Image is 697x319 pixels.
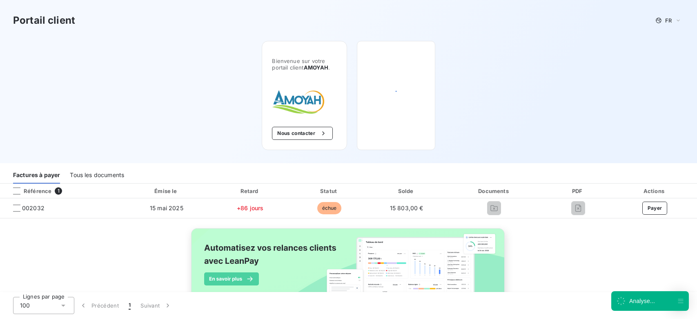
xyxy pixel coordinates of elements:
span: 002032 [22,204,45,212]
span: 100 [20,301,30,310]
div: Statut [292,187,367,195]
button: Suivant [136,297,177,314]
div: Documents [446,187,542,195]
span: 1 [55,187,62,195]
div: Solde [370,187,443,195]
h3: Portail client [13,13,75,28]
img: Company logo [272,90,324,114]
span: échue [317,202,342,214]
div: Tous les documents [70,166,124,184]
span: 15 803,00 € [390,204,423,211]
button: 1 [124,297,136,314]
span: Bienvenue sur votre portail client . [272,58,336,71]
span: +86 jours [237,204,263,211]
button: Précédent [74,297,124,314]
div: Émise le [125,187,208,195]
span: AMOYAH [304,64,329,71]
span: 15 mai 2025 [150,204,183,211]
span: 1 [129,301,131,310]
div: Retard [212,187,289,195]
button: Nous contacter [272,127,332,140]
div: Référence [7,187,51,195]
div: Factures à payer [13,166,60,184]
span: FR [665,17,672,24]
